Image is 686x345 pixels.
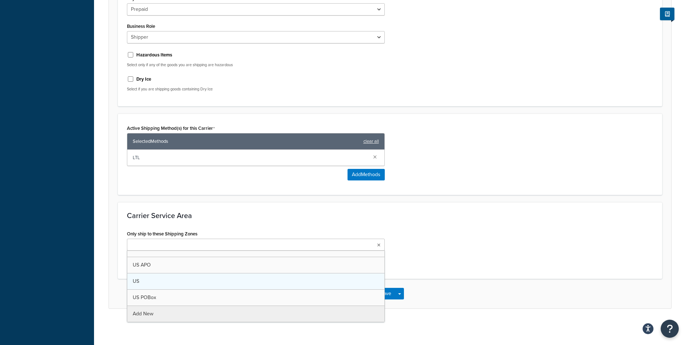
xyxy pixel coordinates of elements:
[127,24,155,29] label: Business Role
[363,136,379,146] a: clear all
[133,136,360,146] span: Selected Methods
[660,8,674,20] button: Show Help Docs
[136,52,172,58] label: Hazardous Items
[133,277,139,285] span: US
[133,153,367,163] span: LTL
[127,212,653,220] h3: Carrier Service Area
[127,86,385,92] p: Select if you are shipping goods containing Dry Ice
[133,310,153,318] span: Add New
[127,125,215,131] label: Active Shipping Method(s) for this Carrier
[127,231,197,237] label: Only ship to these Shipping Zones
[133,261,151,269] span: US APO
[127,306,384,322] a: Add New
[127,257,384,273] a: US APO
[127,62,385,68] p: Select only if any of the goods you are shipping are hazardous
[127,273,384,289] a: US
[127,290,384,306] a: US POBox
[136,76,151,82] label: Dry Ice
[348,169,385,180] button: AddMethods
[133,294,156,301] span: US POBox
[376,288,396,299] button: Save
[661,320,679,338] button: Open Resource Center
